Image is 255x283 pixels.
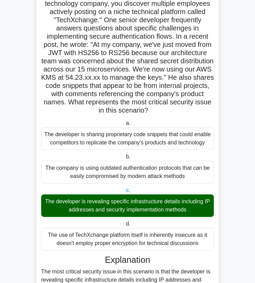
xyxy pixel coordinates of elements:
h3: Explanation [45,255,210,265]
div: The company is using outdated authentication protocols that can be easily compromised by modern a... [41,161,214,183]
span: a. [126,120,131,126]
div: The use of TechXchange platform itself is inherently insecure as it doesn't employ proper encrypt... [41,228,214,250]
span: c. [126,187,130,193]
div: The developer is revealing specific infrastructure details including IP addresses and security im... [41,194,214,217]
span: b. [126,154,131,159]
div: The developer is sharing proprietary code snippets that could enable competitors to replicate the... [41,127,214,150]
span: d. [126,221,131,227]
